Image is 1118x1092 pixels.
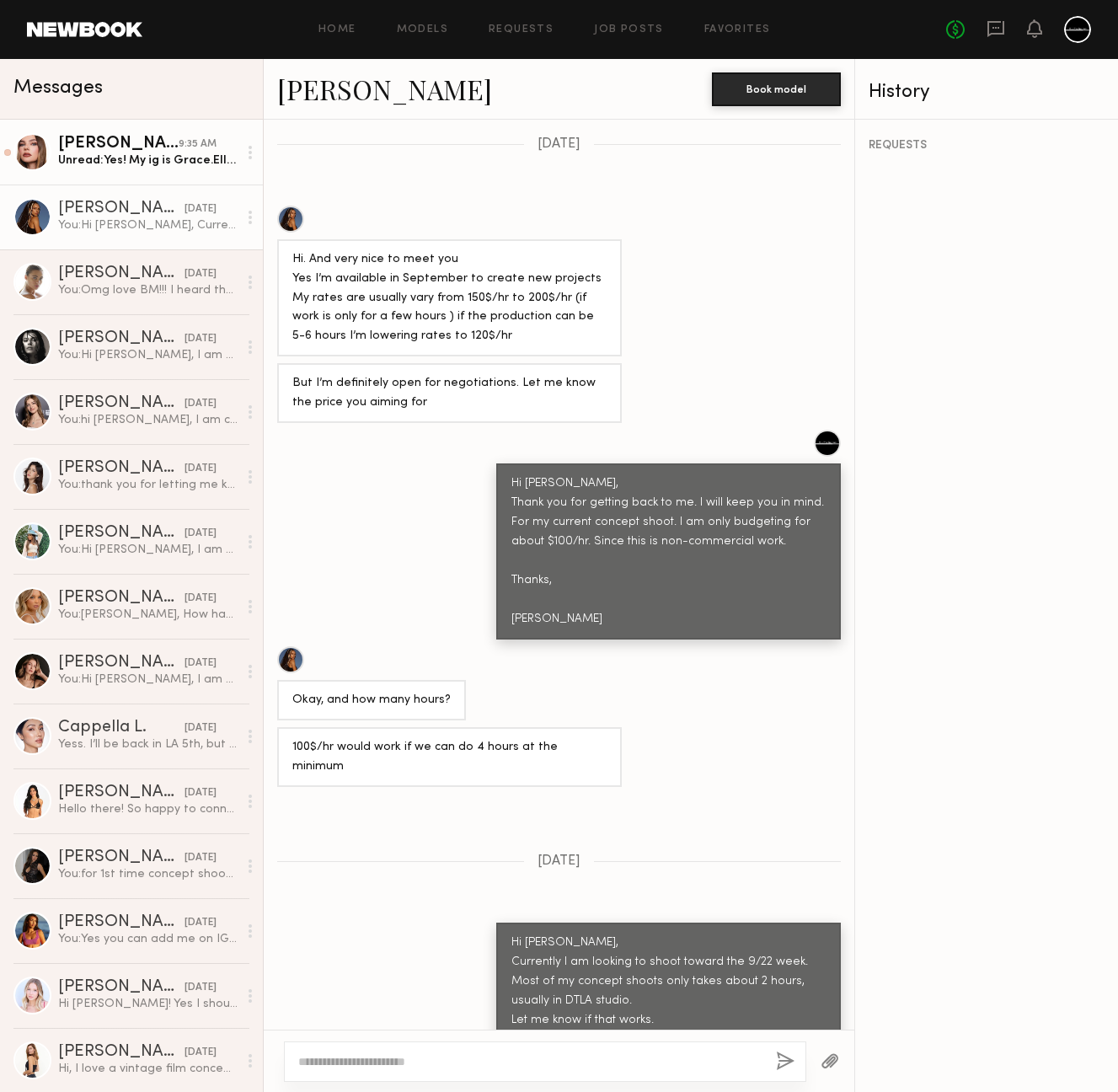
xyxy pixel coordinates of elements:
[58,801,238,817] div: Hello there! So happy to connect with you, just followed you on IG - would love to discuss your v...
[58,265,185,282] div: [PERSON_NAME]
[58,720,185,736] div: Cappella L.
[58,525,185,542] div: [PERSON_NAME]
[58,607,238,623] div: You: [PERSON_NAME], How have you been? I am planning another shoot. Are you available in Sep? Tha...
[58,217,238,233] div: You: Hi [PERSON_NAME], Currently I am looking to shoot toward the 9/22 week. Most of my concept s...
[58,655,185,672] div: [PERSON_NAME]
[185,915,217,931] div: [DATE]
[277,71,492,107] a: [PERSON_NAME]
[704,24,771,35] a: Favorites
[185,461,217,477] div: [DATE]
[712,72,841,106] button: Book model
[538,137,580,152] span: [DATE]
[58,542,238,558] div: You: Hi [PERSON_NAME], I am currently working on some vintage film style concepts. I am planning ...
[318,24,356,35] a: Home
[185,656,217,672] div: [DATE]
[58,1044,185,1061] div: [PERSON_NAME]
[489,24,554,35] a: Requests
[397,24,448,35] a: Models
[292,738,607,777] div: 100$/hr would work if we can do 4 hours at the minimum
[58,849,185,866] div: [PERSON_NAME]
[594,24,664,35] a: Job Posts
[58,784,185,801] div: [PERSON_NAME]
[58,136,179,153] div: [PERSON_NAME]
[58,395,185,412] div: [PERSON_NAME]
[58,477,238,493] div: You: thank you for letting me know.
[538,854,580,869] span: [DATE]
[58,330,185,347] div: [PERSON_NAME]
[185,720,217,736] div: [DATE]
[185,266,217,282] div: [DATE]
[185,785,217,801] div: [DATE]
[58,1061,238,1077] div: Hi, I love a vintage film concept. I’m available between [DATE]-[DATE] then have availability mid...
[179,136,217,153] div: 9:35 AM
[58,460,185,477] div: [PERSON_NAME]
[185,850,217,866] div: [DATE]
[58,736,238,752] div: Yess. I’ll be back in LA 5th, but will let you know before . Thanks 🙏
[58,931,238,947] div: You: Yes you can add me on IG, Ki_production. I have some of my work on there, but not kept up to...
[58,153,238,169] div: Unread: Yes! My ig is Grace.Ellee
[869,140,1105,152] div: REQUESTS
[185,980,217,996] div: [DATE]
[58,590,185,607] div: [PERSON_NAME]
[292,691,451,710] div: Okay, and how many hours?
[185,331,217,347] div: [DATE]
[58,412,238,428] div: You: hi [PERSON_NAME], I am currently working on some vintage film style concepts. I am planning ...
[13,78,103,98] span: Messages
[511,474,826,629] div: Hi [PERSON_NAME], Thank you for getting back to me. I will keep you in mind. For my current conce...
[869,83,1105,102] div: History
[58,282,238,298] div: You: Omg love BM!!! I heard there was some crazy sand storm this year.
[58,866,238,882] div: You: for 1st time concept shoot, I usually try keep it around 2 to 3 hours.
[185,1045,217,1061] div: [DATE]
[58,201,185,217] div: [PERSON_NAME]
[185,396,217,412] div: [DATE]
[712,81,841,95] a: Book model
[58,914,185,931] div: [PERSON_NAME]
[185,201,217,217] div: [DATE]
[58,347,238,363] div: You: Hi [PERSON_NAME], I am currently working on some vintage film style concepts. I am planning ...
[185,591,217,607] div: [DATE]
[58,996,238,1012] div: Hi [PERSON_NAME]! Yes I should be available within the next few weeks. My rate is usually around ...
[58,979,185,996] div: [PERSON_NAME]
[58,672,238,688] div: You: Hi [PERSON_NAME], I am currently working on some vintage film style concepts. I am planning ...
[292,250,607,347] div: Hi. And very nice to meet you Yes I’m available in September to create new projects My rates are ...
[292,374,607,413] div: But I’m definitely open for negotiations. Let me know the price you aiming for
[185,526,217,542] div: [DATE]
